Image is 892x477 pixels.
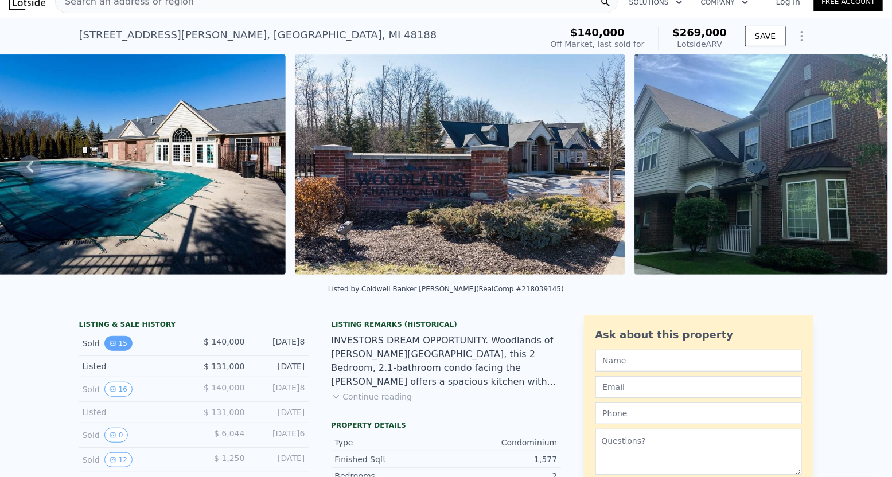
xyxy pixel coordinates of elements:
[595,402,802,424] input: Phone
[204,337,244,346] span: $ 140,000
[328,285,564,293] div: Listed by Coldwell Banker [PERSON_NAME] (RealComp #218039145)
[446,453,558,465] div: 1,577
[104,382,133,397] button: View historical data
[214,453,244,463] span: $ 1,250
[83,361,185,372] div: Listed
[335,437,446,448] div: Type
[335,453,446,465] div: Finished Sqft
[83,382,185,397] div: Sold
[332,391,412,402] button: Continue reading
[214,429,244,438] span: $ 6,044
[83,428,185,443] div: Sold
[79,320,309,331] div: LISTING & SALE HISTORY
[254,406,305,418] div: [DATE]
[295,54,626,275] img: Sale: 72104950 Parcel: 46609412
[104,336,133,351] button: View historical data
[446,437,558,448] div: Condominium
[83,406,185,418] div: Listed
[254,336,305,351] div: [DATE]8
[83,336,185,351] div: Sold
[332,320,561,329] div: Listing Remarks (Historical)
[595,376,802,398] input: Email
[790,25,813,48] button: Show Options
[332,334,561,389] div: INVESTORS DREAM OPPORTUNITY. Woodlands of [PERSON_NAME][GEOGRAPHIC_DATA], this 2 Bedroom, 2.1-bat...
[595,327,802,343] div: Ask about this property
[745,26,785,46] button: SAVE
[104,452,133,467] button: View historical data
[204,408,244,417] span: $ 131,000
[254,382,305,397] div: [DATE]8
[79,27,437,43] div: [STREET_ADDRESS][PERSON_NAME] , [GEOGRAPHIC_DATA] , MI 48188
[570,26,625,38] span: $140,000
[204,362,244,371] span: $ 131,000
[254,452,305,467] div: [DATE]
[673,38,727,50] div: Lotside ARV
[673,26,727,38] span: $269,000
[204,383,244,392] span: $ 140,000
[254,361,305,372] div: [DATE]
[104,428,128,443] button: View historical data
[551,38,645,50] div: Off Market, last sold for
[634,54,888,275] img: Sale: 72104950 Parcel: 46609412
[254,428,305,443] div: [DATE]6
[595,350,802,372] input: Name
[83,452,185,467] div: Sold
[332,421,561,430] div: Property details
